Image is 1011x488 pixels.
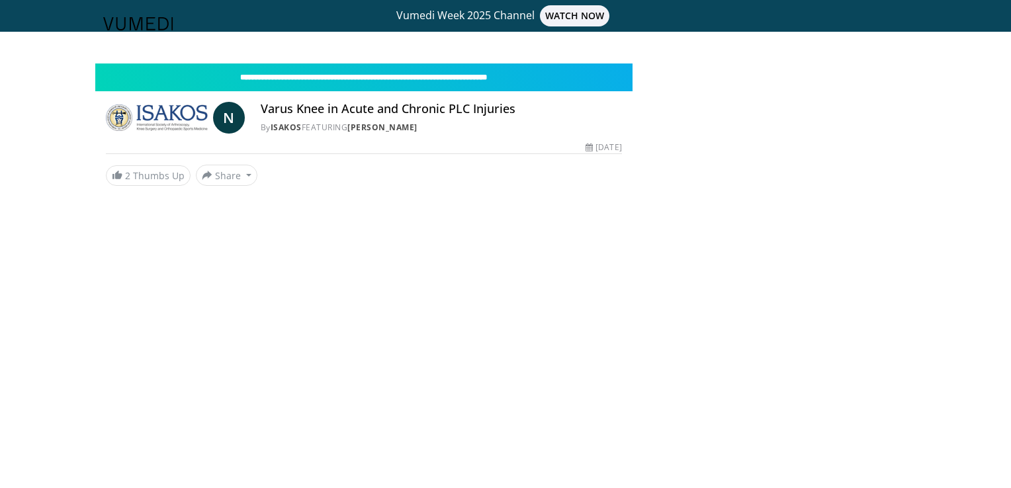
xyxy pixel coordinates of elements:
img: ISAKOS [106,102,208,134]
div: [DATE] [586,142,621,153]
div: By FEATURING [261,122,622,134]
img: VuMedi Logo [103,17,173,30]
a: ISAKOS [271,122,302,133]
a: [PERSON_NAME] [347,122,418,133]
h4: Varus Knee in Acute and Chronic PLC Injuries [261,102,622,116]
a: 2 Thumbs Up [106,165,191,186]
span: 2 [125,169,130,182]
button: Share [196,165,257,186]
a: N [213,102,245,134]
